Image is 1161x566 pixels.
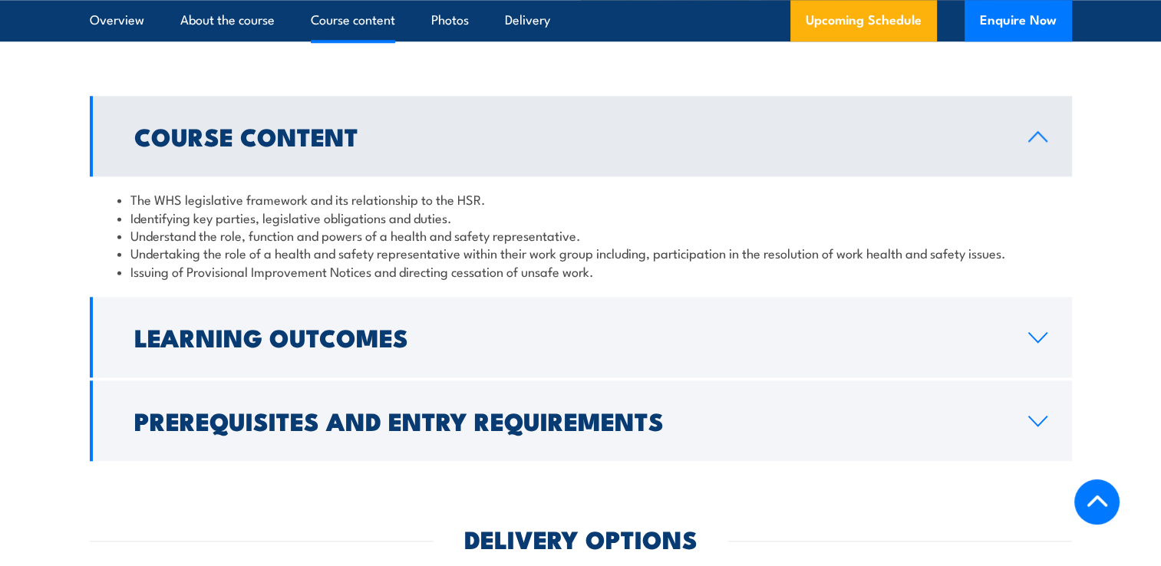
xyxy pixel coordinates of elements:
[117,226,1044,244] li: Understand the role, function and powers of a health and safety representative.
[117,209,1044,226] li: Identifying key parties, legislative obligations and duties.
[464,528,698,549] h2: DELIVERY OPTIONS
[134,125,1004,146] h2: Course Content
[117,262,1044,280] li: Issuing of Provisional Improvement Notices and directing cessation of unsafe work.
[90,96,1072,176] a: Course Content
[134,410,1004,431] h2: Prerequisites and Entry Requirements
[134,326,1004,347] h2: Learning Outcomes
[117,244,1044,262] li: Undertaking the role of a health and safety representative within their work group including, par...
[117,190,1044,208] li: The WHS legislative framework and its relationship to the HSR.
[90,380,1072,461] a: Prerequisites and Entry Requirements
[90,297,1072,377] a: Learning Outcomes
